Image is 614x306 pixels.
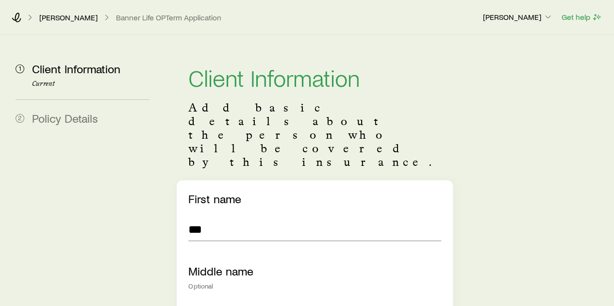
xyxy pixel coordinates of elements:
[188,282,441,290] div: Optional
[16,64,24,73] span: 1
[188,101,441,169] p: Add basic details about the person who will be covered by this insurance.
[32,111,98,125] span: Policy Details
[32,62,120,76] span: Client Information
[188,264,253,278] label: Middle name
[483,12,553,22] p: [PERSON_NAME]
[16,114,24,123] span: 2
[561,12,602,23] button: Get help
[482,12,553,23] button: [PERSON_NAME]
[39,13,98,22] a: [PERSON_NAME]
[188,192,241,206] label: First name
[116,13,222,22] button: Banner Life OPTerm Application
[32,80,149,88] p: Current
[188,66,441,89] h2: Client Information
